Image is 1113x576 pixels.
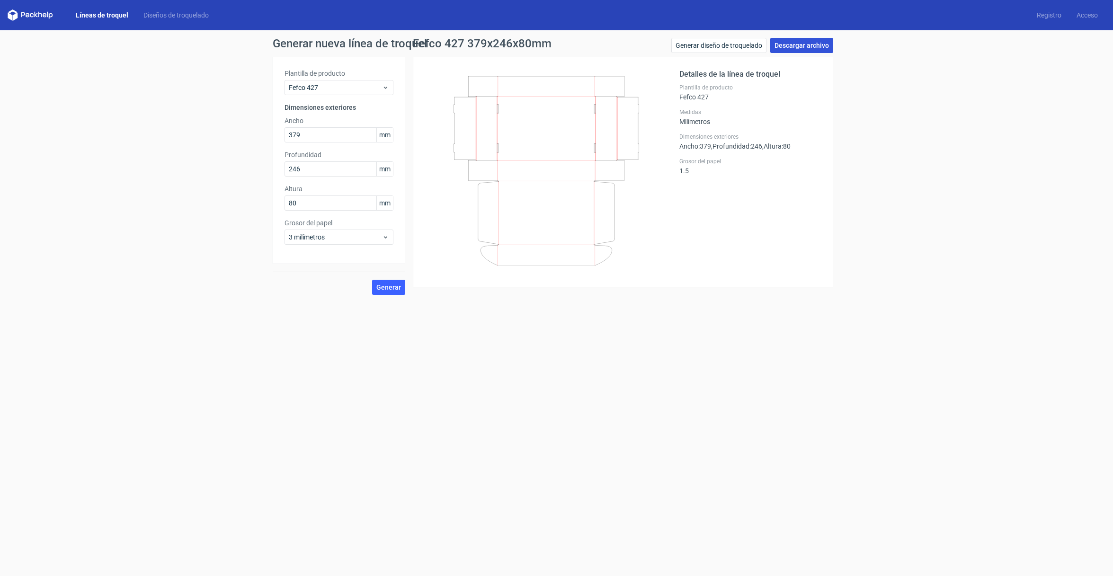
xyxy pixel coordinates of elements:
font: Generar diseño de troquelado [676,42,762,49]
font: : [698,142,700,150]
a: Generar diseño de troquelado [671,38,766,53]
font: mm [379,165,391,173]
font: Diseños de troquelado [143,11,209,19]
font: , [711,142,712,150]
a: Líneas de troquel [68,10,136,20]
font: Ancho [679,142,698,150]
font: : [782,142,783,150]
font: Dimensiones exteriores [285,104,356,111]
font: 1.5 [679,167,689,175]
font: Profundidad [285,151,321,159]
font: Ancho [285,117,303,124]
font: 80 [783,142,791,150]
font: Altura [764,142,782,150]
font: Plantilla de producto [285,70,345,77]
font: Detalles de la línea de troquel [679,70,780,79]
font: Acceso [1077,11,1098,19]
font: Plantilla de producto [679,84,733,91]
font: Fefco 427 379x246x80mm [413,37,552,50]
font: Altura [285,185,303,193]
a: Registro [1029,10,1069,20]
font: Grosor del papel [679,158,721,165]
font: Grosor del papel [285,219,332,227]
font: Medidas [679,109,701,115]
font: : [749,142,751,150]
font: Generar nueva línea de troquel [273,37,427,50]
font: , [762,142,764,150]
font: 3 milímetros [289,233,325,241]
font: 379 [700,142,711,150]
font: Dimensiones exteriores [679,133,739,140]
font: Milímetros [679,118,710,125]
font: Líneas de troquel [76,11,128,19]
font: Fefco 427 [289,84,318,91]
font: Generar [376,284,401,291]
font: Fefco 427 [679,93,709,101]
font: mm [379,131,391,139]
font: 246 [751,142,762,150]
button: Generar [372,280,405,295]
font: Profundidad [712,142,749,150]
font: Descargar archivo [775,42,829,49]
a: Descargar archivo [770,38,833,53]
font: mm [379,199,391,207]
a: Diseños de troquelado [136,10,216,20]
a: Acceso [1069,10,1105,20]
font: Registro [1037,11,1061,19]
